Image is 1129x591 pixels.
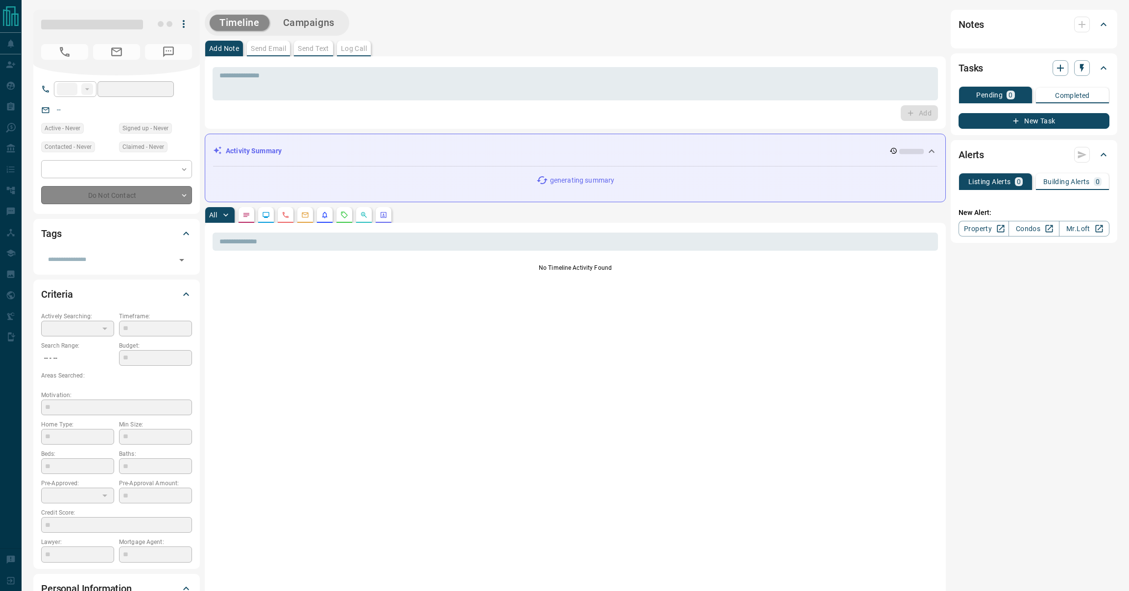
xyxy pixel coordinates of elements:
p: Min Size: [119,420,192,429]
p: Actively Searching: [41,312,114,321]
span: Active - Never [45,123,80,133]
div: Alerts [959,143,1109,166]
p: Listing Alerts [968,178,1011,185]
span: Contacted - Never [45,142,92,152]
div: Notes [959,13,1109,36]
p: -- - -- [41,350,114,366]
svg: Agent Actions [380,211,387,219]
p: Credit Score: [41,508,192,517]
p: 0 [1009,92,1012,98]
button: New Task [959,113,1109,129]
svg: Opportunities [360,211,368,219]
p: Areas Searched: [41,371,192,380]
span: No Email [93,44,140,60]
p: Beds: [41,449,114,458]
p: No Timeline Activity Found [213,263,938,272]
p: Completed [1055,92,1090,99]
svg: Notes [242,211,250,219]
p: Timeframe: [119,312,192,321]
p: Search Range: [41,341,114,350]
p: Motivation: [41,391,192,400]
div: Tags [41,222,192,245]
svg: Lead Browsing Activity [262,211,270,219]
svg: Requests [340,211,348,219]
p: Budget: [119,341,192,350]
a: Condos [1009,221,1059,236]
span: Signed up - Never [122,123,168,133]
p: Pre-Approved: [41,479,114,488]
h2: Notes [959,17,984,32]
div: Criteria [41,283,192,306]
div: Do Not Contact [41,186,192,204]
p: Pre-Approval Amount: [119,479,192,488]
h2: Tags [41,226,61,241]
p: generating summary [550,175,614,186]
p: 0 [1017,178,1021,185]
p: Activity Summary [226,146,282,156]
h2: Alerts [959,147,984,163]
p: Home Type: [41,420,114,429]
p: New Alert: [959,208,1109,218]
p: Pending [976,92,1003,98]
button: Campaigns [273,15,344,31]
button: Open [175,253,189,267]
h2: Criteria [41,286,73,302]
p: 0 [1096,178,1100,185]
a: Property [959,221,1009,236]
div: Tasks [959,56,1109,80]
svg: Emails [301,211,309,219]
span: No Number [41,44,88,60]
p: All [209,212,217,218]
svg: Listing Alerts [321,211,329,219]
p: Building Alerts [1043,178,1090,185]
p: Add Note [209,45,239,52]
div: Activity Summary [213,142,937,160]
svg: Calls [282,211,289,219]
p: Lawyer: [41,538,114,546]
h2: Tasks [959,60,983,76]
button: Timeline [210,15,269,31]
a: Mr.Loft [1059,221,1109,236]
span: No Number [145,44,192,60]
p: Mortgage Agent: [119,538,192,546]
a: -- [57,106,61,114]
p: Baths: [119,449,192,458]
span: Claimed - Never [122,142,164,152]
